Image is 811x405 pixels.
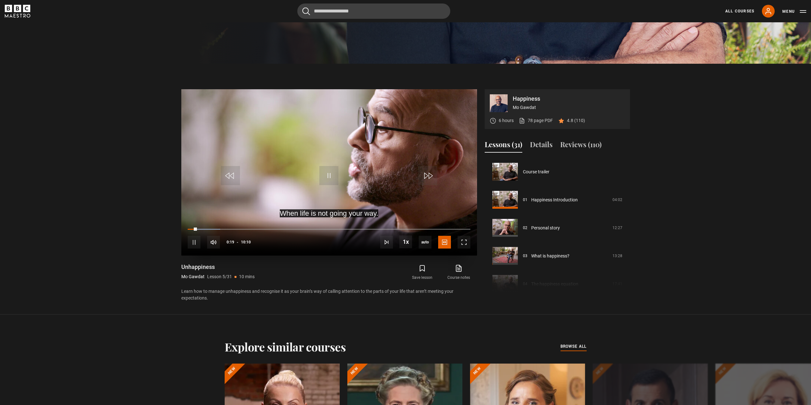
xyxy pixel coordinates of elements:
[241,236,251,248] span: 10:10
[399,235,412,248] button: Playback Rate
[225,340,346,353] h2: Explore similar courses
[5,5,30,18] svg: BBC Maestro
[561,343,587,350] span: browse all
[419,236,431,249] span: auto
[380,236,393,249] button: Next Lesson
[227,236,234,248] span: 0:19
[302,7,310,15] button: Submit the search query
[499,117,514,124] p: 6 hours
[419,236,431,249] div: Current quality: 720p
[297,4,450,19] input: Search
[237,240,238,244] span: -
[513,96,625,102] p: Happiness
[188,236,200,249] button: Pause
[404,263,440,282] button: Save lesson
[188,229,470,230] div: Progress Bar
[207,273,232,280] p: Lesson 5/31
[438,236,451,249] button: Captions
[561,343,587,350] a: browse all
[239,273,255,280] p: 10 mins
[530,139,553,153] button: Details
[181,288,477,301] p: Learn how to manage unhappiness and recognise it as your brain’s way of calling attention to the ...
[725,8,754,14] a: All Courses
[181,263,255,271] h1: Unhappiness
[567,117,585,124] p: 4.8 (110)
[523,169,549,175] a: Course trailer
[560,139,602,153] button: Reviews (110)
[207,236,220,249] button: Mute
[513,104,625,111] p: Mo Gawdat
[440,263,477,282] a: Course notes
[485,139,522,153] button: Lessons (31)
[181,89,477,256] video-js: Video Player
[519,117,553,124] a: 78 page PDF
[782,8,806,15] button: Toggle navigation
[181,273,205,280] p: Mo Gawdat
[531,253,569,259] a: What is happiness?
[531,197,578,203] a: Happiness Introduction
[458,236,470,249] button: Fullscreen
[531,225,560,231] a: Personal story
